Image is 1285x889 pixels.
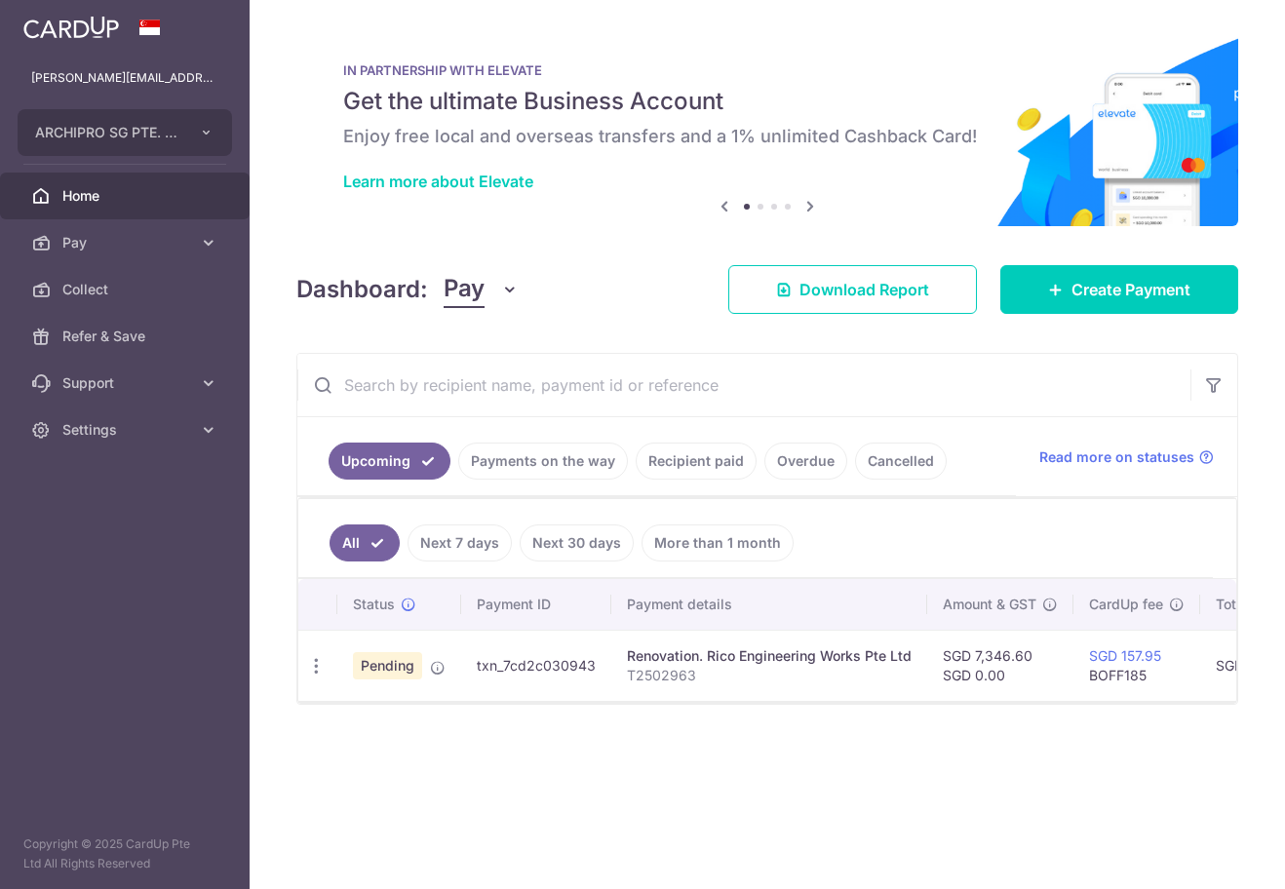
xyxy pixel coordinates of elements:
th: Payment ID [461,579,611,630]
td: BOFF185 [1073,630,1200,701]
a: Cancelled [855,443,947,480]
input: Search by recipient name, payment id or reference [297,354,1190,416]
span: CardUp fee [1089,595,1163,614]
span: Pay [62,233,191,252]
a: More than 1 month [642,524,794,561]
th: Payment details [611,579,927,630]
h5: Get the ultimate Business Account [343,86,1191,117]
span: ARCHIPRO SG PTE. LTD. [35,123,179,142]
span: Pay [444,271,485,308]
a: All [330,524,400,561]
span: Amount & GST [943,595,1036,614]
span: Support [62,373,191,393]
span: Download Report [799,278,929,301]
a: Overdue [764,443,847,480]
button: Pay [444,271,519,308]
img: CardUp [23,16,119,39]
span: Collect [62,280,191,299]
span: Home [62,186,191,206]
span: Read more on statuses [1039,447,1194,467]
img: Renovation banner [296,31,1238,226]
a: SGD 157.95 [1089,647,1161,664]
a: Payments on the way [458,443,628,480]
a: Create Payment [1000,265,1238,314]
p: [PERSON_NAME][EMAIL_ADDRESS][DOMAIN_NAME] [31,68,218,88]
td: SGD 7,346.60 SGD 0.00 [927,630,1073,701]
span: Settings [62,420,191,440]
iframe: Opens a widget where you can find more information [1160,831,1266,879]
a: Download Report [728,265,977,314]
button: ARCHIPRO SG PTE. LTD. [18,109,232,156]
a: Recipient paid [636,443,757,480]
td: txn_7cd2c030943 [461,630,611,701]
h4: Dashboard: [296,272,428,307]
a: Next 7 days [408,524,512,561]
p: IN PARTNERSHIP WITH ELEVATE [343,62,1191,78]
a: Next 30 days [520,524,634,561]
span: Refer & Save [62,327,191,346]
div: Renovation. Rico Engineering Works Pte Ltd [627,646,912,666]
span: Create Payment [1071,278,1190,301]
span: Pending [353,652,422,679]
a: Read more on statuses [1039,447,1214,467]
h6: Enjoy free local and overseas transfers and a 1% unlimited Cashback Card! [343,125,1191,148]
span: Total amt. [1216,595,1280,614]
span: Status [353,595,395,614]
a: Upcoming [329,443,450,480]
a: Learn more about Elevate [343,172,533,191]
p: T2502963 [627,666,912,685]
